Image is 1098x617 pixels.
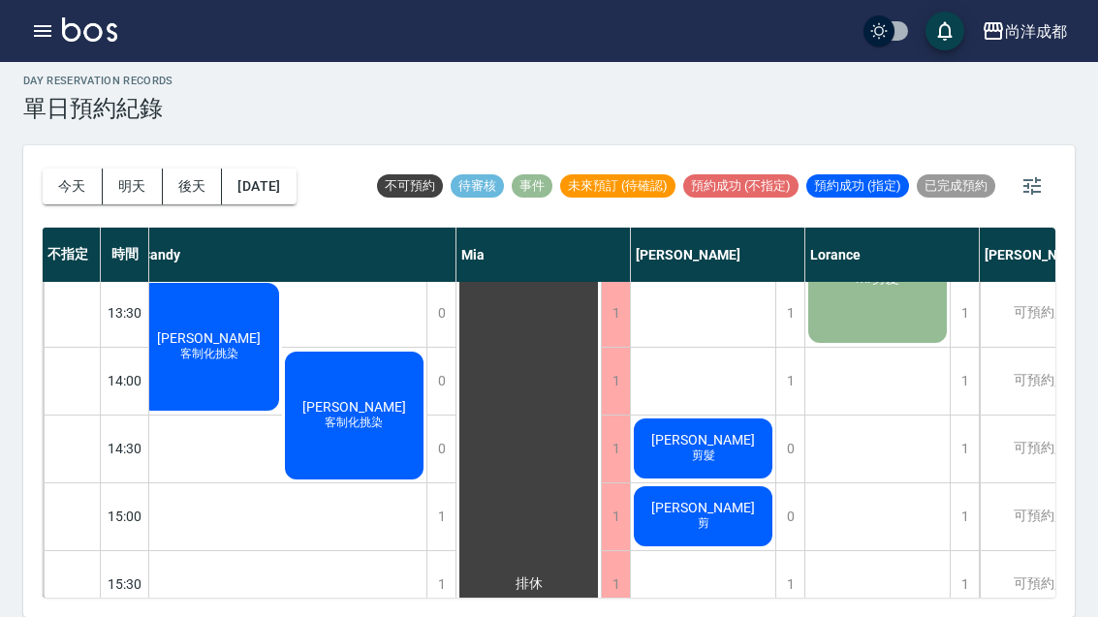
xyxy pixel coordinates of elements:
[601,280,630,347] div: 1
[377,177,443,195] span: 不可預約
[137,228,456,282] div: Candy
[601,416,630,482] div: 1
[101,415,149,482] div: 14:30
[101,347,149,415] div: 14:00
[647,500,759,515] span: [PERSON_NAME]
[560,177,675,195] span: 未來預訂 (待確認)
[176,346,242,362] span: 客制化挑染
[222,169,296,204] button: [DATE]
[775,348,804,415] div: 1
[805,228,980,282] div: Lorance
[806,177,909,195] span: 預約成功 (指定)
[298,399,410,415] span: [PERSON_NAME]
[23,75,173,87] h2: day Reservation records
[43,169,103,204] button: 今天
[512,575,547,593] span: 排休
[683,177,799,195] span: 預約成功 (不指定)
[426,416,455,482] div: 0
[101,228,149,282] div: 時間
[163,169,223,204] button: 後天
[974,12,1075,51] button: 尚洋成都
[925,12,964,50] button: save
[950,280,979,347] div: 1
[451,177,504,195] span: 待審核
[950,348,979,415] div: 1
[631,228,805,282] div: [PERSON_NAME]
[23,95,173,122] h3: 單日預約紀錄
[1005,19,1067,44] div: 尚洋成都
[426,280,455,347] div: 0
[43,228,101,282] div: 不指定
[775,280,804,347] div: 1
[647,432,759,447] span: [PERSON_NAME]
[426,483,455,550] div: 1
[321,415,387,431] span: 客制化挑染
[775,483,804,550] div: 0
[601,348,630,415] div: 1
[101,482,149,550] div: 15:00
[101,279,149,347] div: 13:30
[62,17,117,42] img: Logo
[917,177,995,195] span: 已完成預約
[694,515,713,532] span: 剪
[103,169,163,204] button: 明天
[426,348,455,415] div: 0
[456,228,631,282] div: Mia
[601,483,630,550] div: 1
[950,483,979,550] div: 1
[950,416,979,482] div: 1
[512,177,552,195] span: 事件
[153,330,265,346] span: [PERSON_NAME]
[688,447,719,464] span: 剪髮
[775,416,804,482] div: 0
